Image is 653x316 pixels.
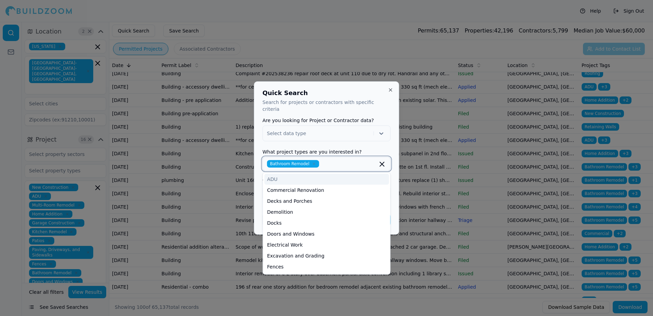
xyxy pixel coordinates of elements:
[264,196,389,207] div: Decks and Porches
[264,174,389,185] div: ADU
[264,228,389,239] div: Doors and Windows
[263,149,391,154] label: What project types are you interested in?
[264,218,389,228] div: Docks
[264,239,389,250] div: Electrical Work
[264,272,389,283] div: Flatwork Concrete
[264,250,389,261] div: Excavation and Grading
[267,160,319,168] span: Bathroom Remodel
[264,185,389,196] div: Commercial Renovation
[264,261,389,272] div: Fences
[263,90,391,96] h2: Quick Search
[263,118,391,123] label: Are you looking for Project or Contractor data?
[263,99,391,113] p: Search for projects or contractors with specific criteria
[263,172,391,275] div: Suggestions
[264,207,389,218] div: Demolition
